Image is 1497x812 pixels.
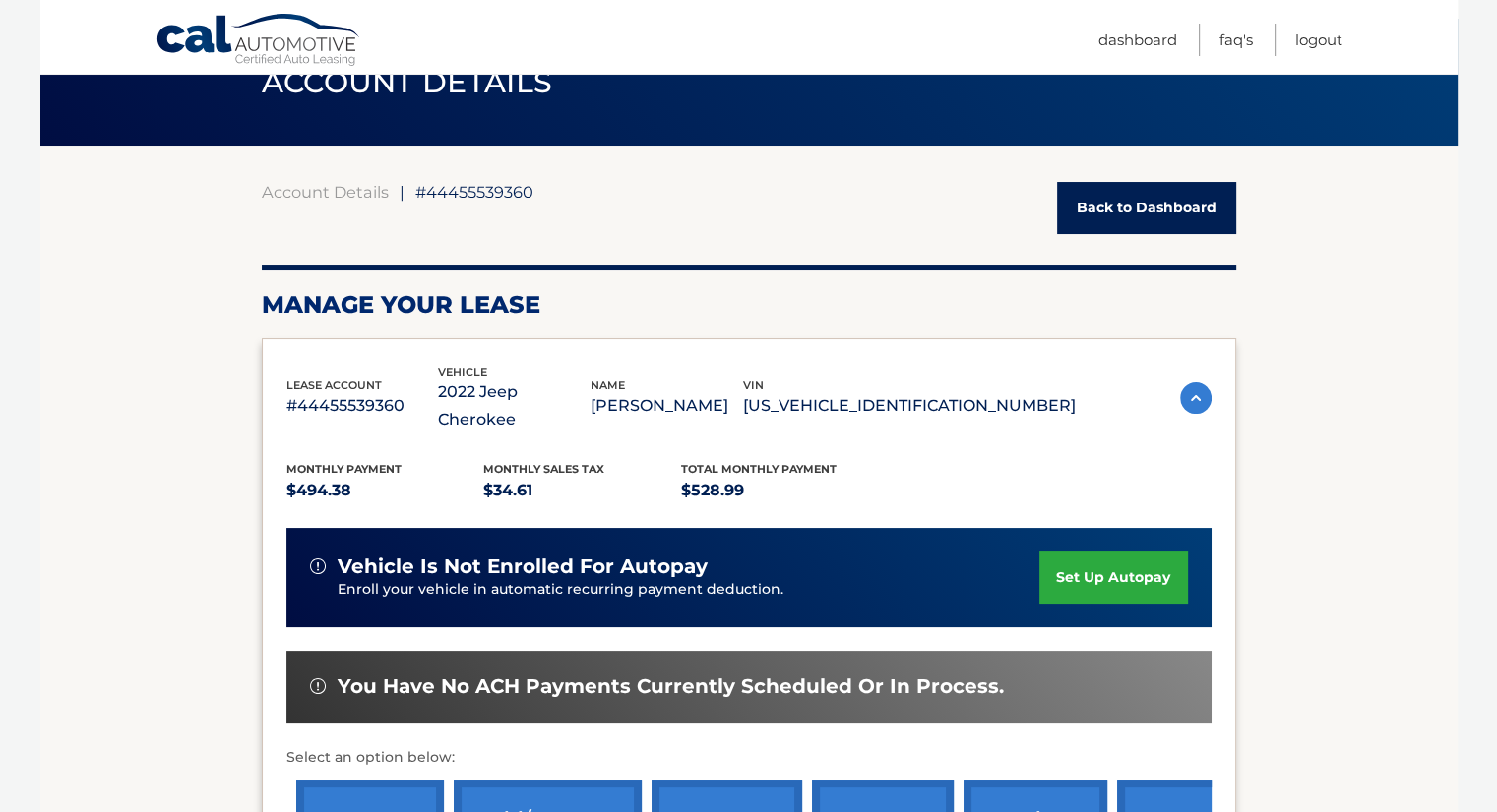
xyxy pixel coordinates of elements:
p: [US_VEHICLE_IDENTIFICATION_NUMBER] [743,392,1076,420]
span: Monthly Payment [286,462,402,476]
p: $34.61 [483,477,681,504]
a: Back to Dashboard [1057,182,1236,234]
span: vin [743,378,764,392]
span: vehicle [438,365,487,378]
span: vehicle is not enrolled for autopay [338,554,708,579]
p: $528.99 [681,477,879,504]
a: set up autopay [1039,551,1187,604]
p: $494.38 [286,477,484,504]
a: Account Details [262,182,389,202]
a: FAQ's [1219,24,1253,56]
span: lease account [286,378,382,392]
p: [PERSON_NAME] [591,392,743,420]
span: You have no ACH payments currently scheduled or in process. [338,674,1004,699]
img: alert-white.svg [310,678,326,694]
span: ACCOUNT DETAILS [262,64,553,100]
p: Select an option below: [286,746,1212,770]
a: Dashboard [1098,24,1177,56]
h2: Manage Your Lease [262,290,1236,319]
span: name [591,378,625,392]
span: Monthly sales Tax [483,462,604,476]
a: Logout [1295,24,1342,56]
a: Cal Automotive [156,13,362,70]
span: Total Monthly Payment [681,462,837,476]
p: #44455539360 [286,392,439,420]
p: Enroll your vehicle in automatic recurring payment deduction. [338,579,1040,601]
span: | [400,182,405,202]
span: #44455539360 [415,182,533,202]
img: accordion-active.svg [1180,382,1212,414]
p: 2022 Jeep Cherokee [438,378,591,434]
img: alert-white.svg [310,558,326,574]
